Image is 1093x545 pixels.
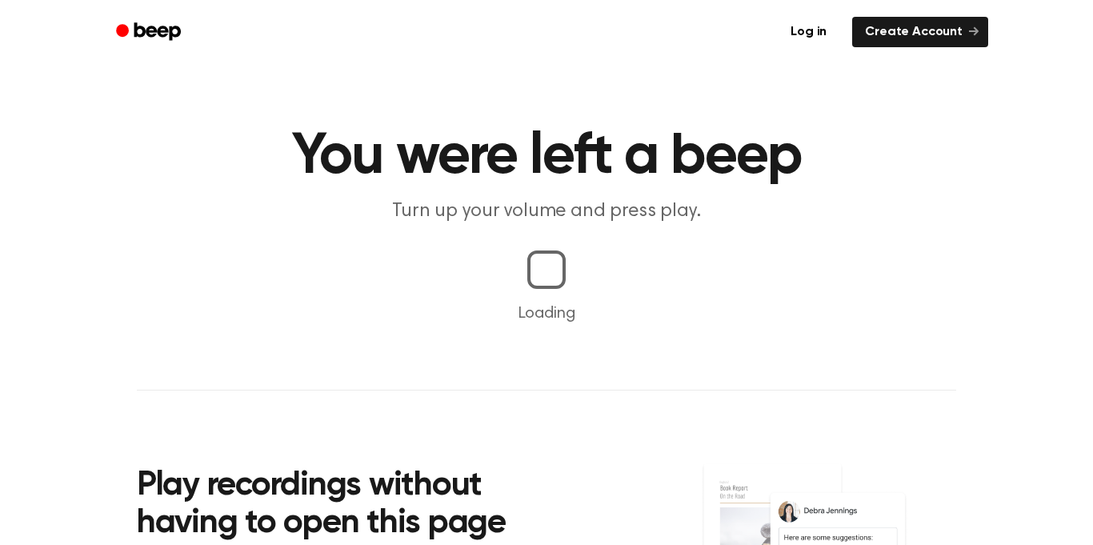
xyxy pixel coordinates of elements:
[239,198,854,225] p: Turn up your volume and press play.
[775,14,843,50] a: Log in
[19,302,1074,326] p: Loading
[137,467,568,543] h2: Play recordings without having to open this page
[137,128,956,186] h1: You were left a beep
[105,17,195,48] a: Beep
[852,17,988,47] a: Create Account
